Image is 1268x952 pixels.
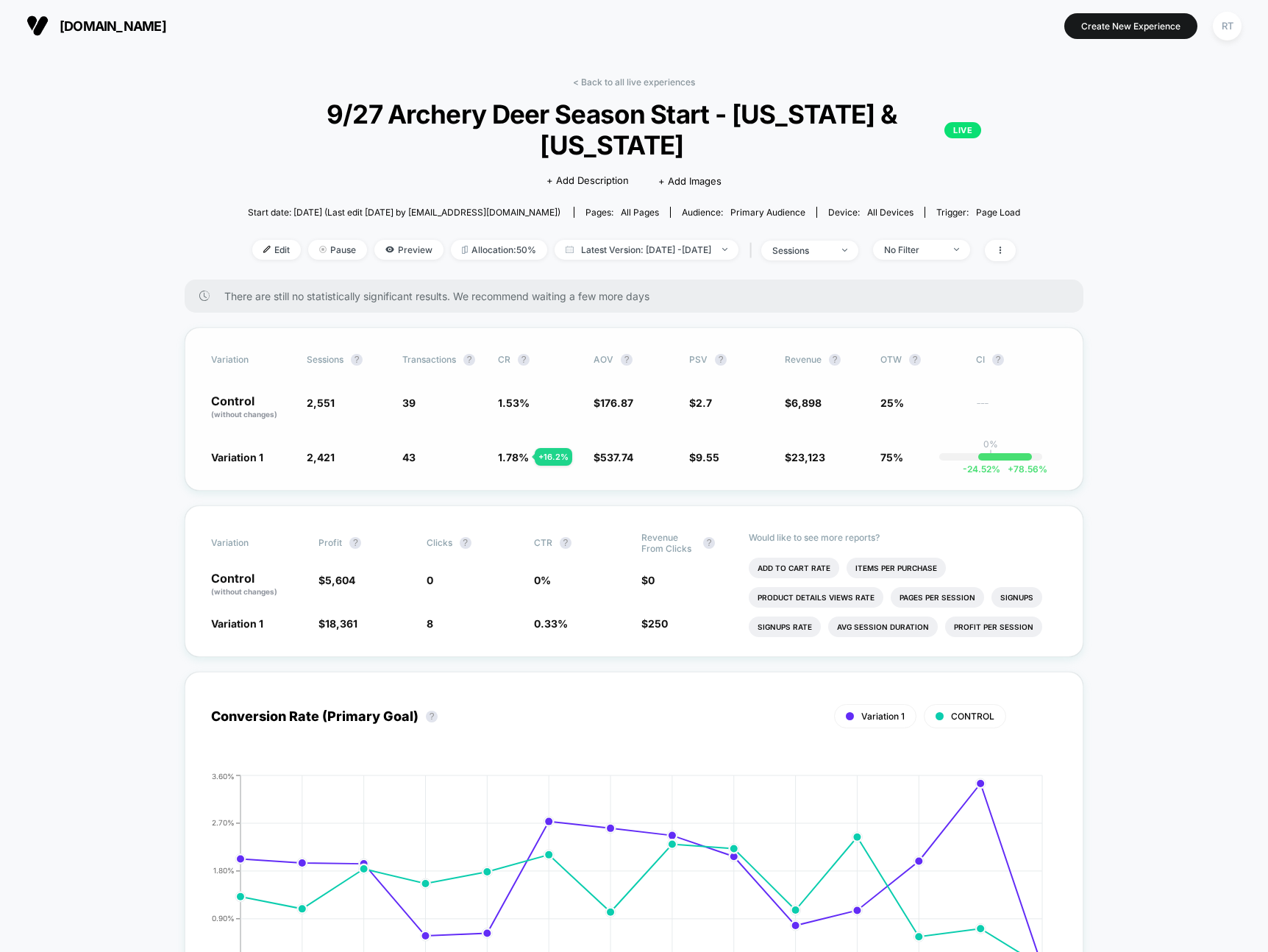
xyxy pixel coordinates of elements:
[263,246,271,253] img: edit
[954,248,959,251] img: end
[211,354,292,366] span: Variation
[325,574,355,586] span: 5,604
[307,397,335,409] span: 2,551
[211,572,304,597] p: Control
[211,395,292,420] p: Control
[641,617,668,630] span: $
[791,451,825,463] span: 23,123
[498,397,530,409] span: 1.53 %
[518,354,530,366] button: ?
[696,451,719,463] span: 9.55
[1064,13,1197,39] button: Create New Experience
[791,397,822,409] span: 6,898
[989,450,992,461] p: |
[847,558,946,578] li: Items Per Purchase
[463,354,475,366] button: ?
[983,438,998,450] p: 0%
[658,175,722,187] span: + Add Images
[351,354,363,366] button: ?
[976,399,1057,420] span: ---
[963,463,1000,475] span: -24.52 %
[308,240,367,260] span: Pause
[746,240,761,261] span: |
[349,537,361,549] button: ?
[460,537,471,549] button: ?
[211,587,277,596] span: (without changes)
[212,818,235,827] tspan: 2.70%
[212,914,235,923] tspan: 0.90%
[772,245,831,256] div: sessions
[427,617,433,630] span: 8
[546,174,629,188] span: + Add Description
[211,617,263,630] span: Variation 1
[402,354,456,365] span: Transactions
[891,587,984,608] li: Pages Per Session
[498,354,510,365] span: CR
[427,537,452,548] span: Clicks
[212,771,235,780] tspan: 3.60%
[374,240,444,260] span: Preview
[600,397,633,409] span: 176.87
[749,587,883,608] li: Product Details Views Rate
[534,574,551,586] span: 0 %
[318,574,355,586] span: $
[1008,463,1014,475] span: +
[585,207,659,218] div: Pages:
[689,354,708,365] span: PSV
[402,397,416,409] span: 39
[976,354,1057,366] span: CI
[880,354,961,366] span: OTW
[909,354,921,366] button: ?
[992,354,1004,366] button: ?
[722,248,727,251] img: end
[785,397,822,409] span: $
[976,207,1020,218] span: Page Load
[689,451,719,463] span: $
[211,451,263,463] span: Variation 1
[307,354,343,365] span: Sessions
[211,532,292,554] span: Variation
[991,587,1042,608] li: Signups
[1000,463,1047,475] span: 78.56 %
[641,532,696,554] span: Revenue From Clicks
[749,532,1057,543] p: Would like to see more reports?
[1208,11,1246,41] button: RT
[211,410,277,419] span: (without changes)
[648,574,655,586] span: 0
[319,246,327,253] img: end
[715,354,727,366] button: ?
[318,617,357,630] span: $
[534,537,552,548] span: CTR
[573,77,695,88] a: < Back to all live experiences
[426,711,438,722] button: ?
[498,451,529,463] span: 1.78 %
[696,397,712,409] span: 2.7
[318,537,342,548] span: Profit
[594,354,613,365] span: AOV
[944,122,981,138] p: LIVE
[945,617,1042,637] li: Profit Per Session
[307,451,335,463] span: 2,421
[594,451,633,463] span: $
[749,617,821,637] li: Signups Rate
[880,451,903,463] span: 75%
[749,558,839,578] li: Add To Cart Rate
[829,354,841,366] button: ?
[560,537,571,549] button: ?
[936,207,1020,218] div: Trigger:
[60,18,166,34] span: [DOMAIN_NAME]
[213,866,235,875] tspan: 1.80%
[828,617,938,637] li: Avg Session Duration
[884,244,943,255] div: No Filter
[785,451,825,463] span: $
[325,617,357,630] span: 18,361
[594,397,633,409] span: $
[566,246,574,253] img: calendar
[462,246,468,254] img: rebalance
[287,99,982,160] span: 9/27 Archery Deer Season Start - [US_STATE] & [US_STATE]
[248,207,560,218] span: Start date: [DATE] (Last edit [DATE] by [EMAIL_ADDRESS][DOMAIN_NAME])
[555,240,738,260] span: Latest Version: [DATE] - [DATE]
[648,617,668,630] span: 250
[1213,12,1242,40] div: RT
[22,14,171,38] button: [DOMAIN_NAME]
